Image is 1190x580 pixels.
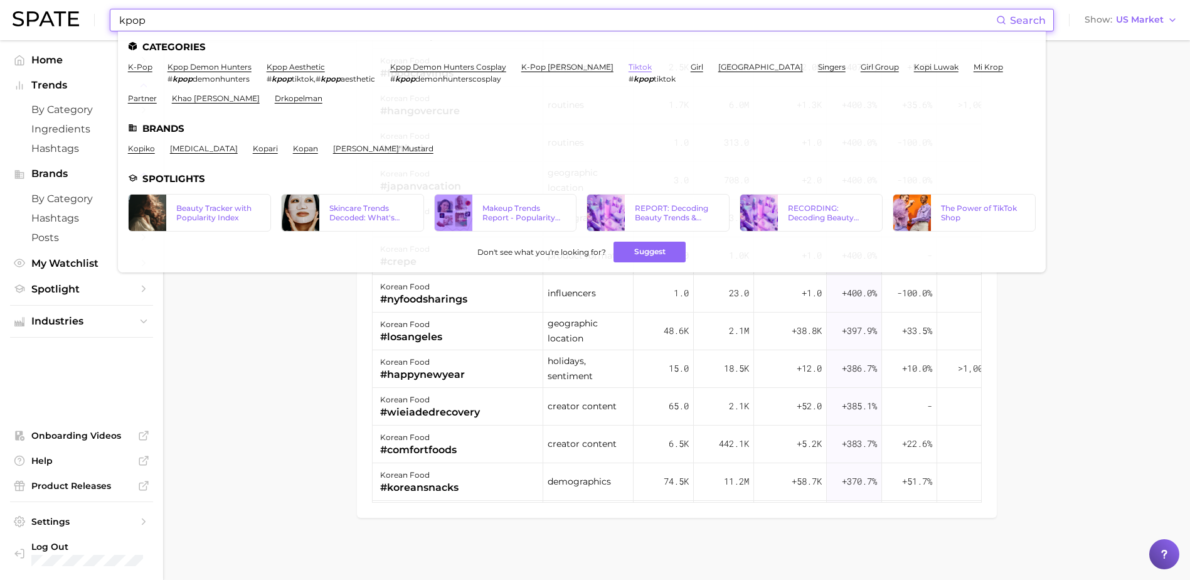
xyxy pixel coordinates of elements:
[724,361,749,376] span: 18.5k
[10,119,153,139] a: Ingredients
[293,144,318,153] a: kopan
[373,350,997,388] button: korean food#happynewyearholidays, sentiment15.018.5k+12.0+386.7%+10.0%>1,000%
[176,203,260,222] div: Beauty Tracker with Popularity Index
[31,193,132,205] span: by Category
[31,54,132,66] span: Home
[664,474,689,489] span: 74.5k
[390,62,506,72] a: kpop demon hunters cosplay
[724,474,749,489] span: 11.2m
[587,194,730,232] a: REPORT: Decoding Beauty Trends & Platform Dynamics on Google, TikTok & Instagram
[1010,14,1046,26] span: Search
[316,74,321,83] span: #
[629,74,634,83] span: #
[128,123,1036,134] li: Brands
[380,292,467,307] div: #nyfoodsharings
[31,516,132,527] span: Settings
[31,104,132,115] span: by Category
[629,62,652,72] a: tiktok
[118,9,996,31] input: Search here for a brand, industry, or ingredient
[902,361,932,376] span: +10.0%
[10,512,153,531] a: Settings
[172,94,260,103] a: khao [PERSON_NAME]
[128,62,152,72] a: k-pop
[1116,16,1164,23] span: US Market
[10,254,153,273] a: My Watchlist
[267,74,272,83] span: #
[669,399,689,414] span: 65.0
[634,74,654,83] em: kpop
[373,388,997,426] button: korean food#wieiadedrecoverycreator content65.02.1k+52.0+385.1%--
[31,316,132,327] span: Industries
[380,468,459,483] div: korean food
[31,168,132,180] span: Brands
[10,451,153,470] a: Help
[380,405,480,420] div: #wieiadedrecovery
[1085,16,1112,23] span: Show
[10,426,153,445] a: Onboarding Videos
[842,399,877,414] span: +385.1%
[902,474,932,489] span: +51.7%
[128,194,271,232] a: Beauty Tracker with Popularity Index
[740,194,883,232] a: RECORDING: Decoding Beauty Trends & Platform Dynamics on Google, TikTok & Instagram
[1081,12,1181,28] button: ShowUS Market
[654,74,676,83] span: tiktok
[373,275,997,313] button: korean food#nyfoodsharingsinfluencers1.023.0+1.0+400.0%-100.0%-
[902,323,932,338] span: +33.5%
[167,62,252,72] a: kpop demon hunters
[333,144,433,153] a: [PERSON_NAME]' mustard
[482,203,566,222] div: Makeup Trends Report - Popularity Index
[842,286,877,301] span: +400.0%
[415,74,501,83] span: demonhunterscosplay
[434,194,577,232] a: Makeup Trends Report - Popularity Index
[842,474,877,489] span: +370.7%
[329,203,413,222] div: Skincare Trends Decoded: What's Popular According to Google Search & TikTok
[373,463,997,501] button: korean food#koreansnacksdemographics74.5k11.2m+58.7k+370.7%+51.7%-
[861,62,899,72] a: girl group
[941,203,1025,222] div: The Power of TikTok Shop
[548,436,617,451] span: creator content
[797,436,822,451] span: +5.2k
[173,74,193,83] em: kpop
[10,76,153,95] button: Trends
[31,142,132,154] span: Hashtags
[10,100,153,119] a: by Category
[31,80,132,91] span: Trends
[477,247,606,257] span: Don't see what you're looking for?
[267,62,325,72] a: kpop aesthetic
[729,399,749,414] span: 2.1k
[292,74,314,83] span: tiktok
[635,203,719,222] div: REPORT: Decoding Beauty Trends & Platform Dynamics on Google, TikTok & Instagram
[128,41,1036,52] li: Categories
[802,286,822,301] span: +1.0
[321,74,341,83] em: kpop
[548,474,611,489] span: demographics
[548,399,617,414] span: creator content
[380,443,457,458] div: #comfortfoods
[31,480,132,491] span: Product Releases
[10,189,153,208] a: by Category
[719,436,749,451] span: 442.1k
[842,436,877,451] span: +383.7%
[128,173,1036,184] li: Spotlights
[669,436,689,451] span: 6.5k
[128,94,157,103] a: partner
[390,74,395,83] span: #
[10,139,153,158] a: Hashtags
[893,194,1036,232] a: The Power of TikTok Shop
[797,361,822,376] span: +12.0
[395,74,415,83] em: kpop
[669,361,689,376] span: 15.0
[13,11,79,26] img: SPATE
[548,316,629,346] span: geographic location
[897,286,932,301] span: -100.0%
[842,323,877,338] span: +397.9%
[31,232,132,244] span: Posts
[380,279,467,294] div: korean food
[380,480,459,495] div: #koreansnacks
[380,430,457,445] div: korean food
[842,361,877,376] span: +386.7%
[31,283,132,295] span: Spotlight
[691,62,703,72] a: girl
[380,367,465,382] div: #happynewyear
[380,392,480,407] div: korean food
